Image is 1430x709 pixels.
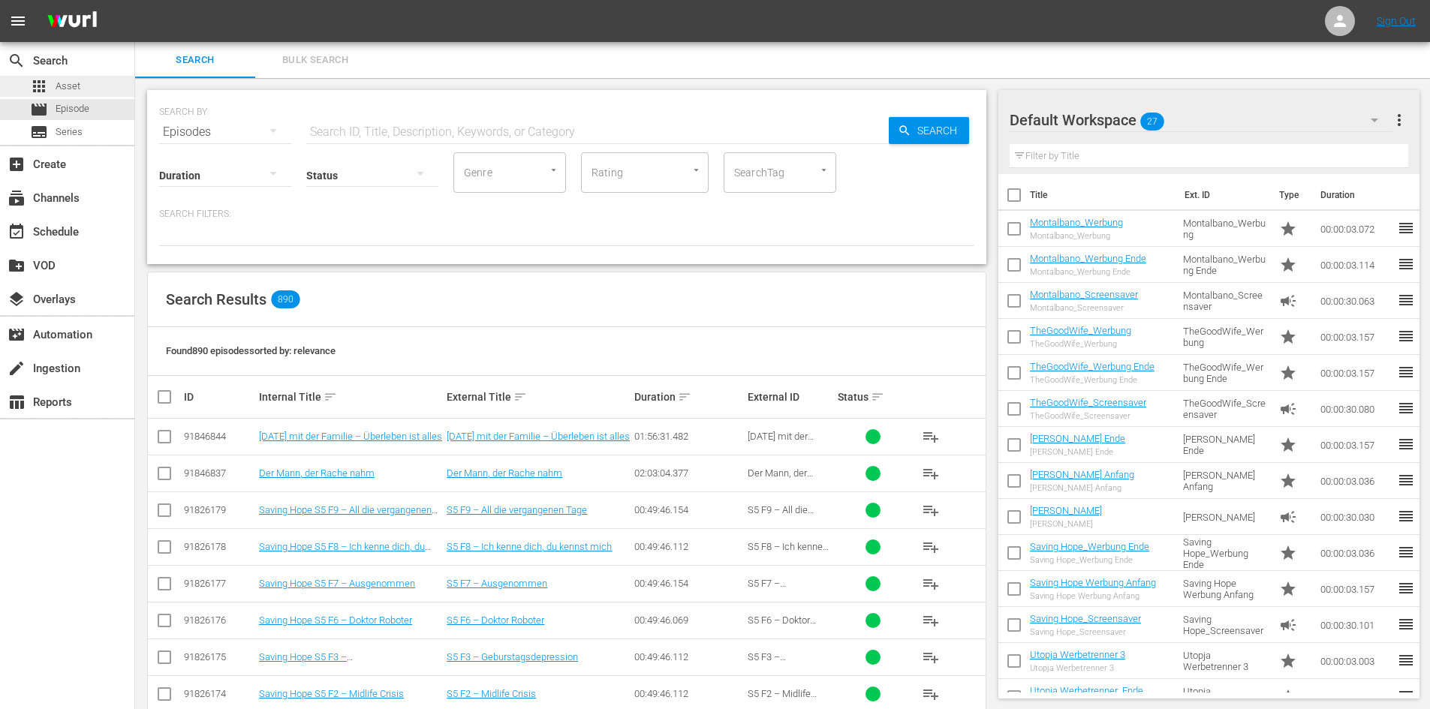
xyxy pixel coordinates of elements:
td: 00:00:30.063 [1314,283,1397,319]
a: Sign Out [1377,15,1416,27]
button: playlist_add [913,419,949,455]
span: VOD [8,257,26,275]
div: 91826179 [184,504,254,515]
td: Saving Hope_Screensaver [1177,607,1273,643]
a: TheGoodWife_Werbung [1030,325,1131,336]
img: ans4CAIJ8jUAAAAAAAAAAAAAAAAAAAAAAAAgQb4GAAAAAAAAAAAAAAAAAAAAAAAAJMjXAAAAAAAAAAAAAAAAAAAAAAAAgAT5G... [36,4,108,39]
div: TheGoodWife_Werbung Ende [1030,375,1155,385]
span: more_vert [1390,111,1408,129]
td: 00:00:03.036 [1314,463,1397,499]
div: TheGoodWife_Werbung [1030,339,1131,349]
span: Bulk Search [264,52,366,69]
div: 91826176 [184,614,254,626]
a: Saving Hope S5 F9 – All die vergangenen Tage [259,504,438,527]
span: menu [9,12,27,30]
div: 91826178 [184,541,254,552]
span: Search Results [166,290,266,308]
div: Default Workspace [1010,99,1392,141]
button: Open [817,163,831,177]
span: Episode [56,101,89,116]
div: Saving Hope Werbung Anfang [1030,591,1156,601]
div: [PERSON_NAME] [1030,519,1102,529]
button: playlist_add [913,639,949,675]
span: Promo [1279,436,1297,454]
span: [DATE] mit der Familie – Überleben ist alles [748,431,833,464]
span: Channels [8,189,26,207]
span: Asset [56,79,80,94]
span: star [1279,652,1297,670]
button: playlist_add [913,602,949,638]
span: reorder [1397,651,1415,669]
div: Saving Hope_Screensaver [1030,627,1141,637]
a: Montalbano_Werbung Ende [1030,253,1146,264]
span: S5 F3 – Geburstagsdepression [748,651,829,685]
span: Episode [30,101,48,119]
td: [PERSON_NAME] [1177,499,1273,535]
span: Promo [1279,328,1297,346]
div: TheGoodWife_Screensaver [1030,411,1146,421]
td: 00:00:03.157 [1314,427,1397,463]
a: [PERSON_NAME] Ende [1030,433,1125,444]
td: 00:00:03.114 [1314,247,1397,283]
div: 91846837 [184,467,254,479]
span: playlist_add [922,648,940,666]
span: Schedule [8,223,26,241]
p: Search Filters: [159,208,974,221]
td: Saving Hope_Werbung Ende [1177,535,1273,571]
td: TheGoodWife_Screensaver [1177,391,1273,427]
a: Montalbano_Werbung [1030,217,1123,228]
span: S5 F6 – Doktor Roboter [748,614,816,637]
span: reorder [1397,687,1415,705]
button: playlist_add [913,455,949,491]
a: Saving Hope_Werbung Ende [1030,541,1149,552]
td: 00:00:03.157 [1314,571,1397,607]
button: Open [546,163,561,177]
td: Montalbano_Werbung Ende [1177,247,1273,283]
a: Saving Hope S5 F7 – Ausgenommen [259,578,415,589]
span: Ad [1279,508,1297,526]
span: Search [911,117,969,144]
div: 01:56:31.482 [634,431,742,442]
span: playlist_add [922,538,940,556]
a: TheGoodWife_Werbung Ende [1030,361,1155,372]
span: sort [678,390,691,404]
a: [PERSON_NAME] [1030,505,1102,516]
div: 91846844 [184,431,254,442]
th: Ext. ID [1176,174,1271,216]
div: Duration [634,388,742,406]
td: 00:00:30.101 [1314,607,1397,643]
span: Series [30,123,48,141]
div: Montalbano_Screensaver [1030,303,1138,313]
span: Series [56,125,83,140]
th: Type [1270,174,1311,216]
a: Saving Hope_Screensaver [1030,613,1141,624]
span: Automation [8,326,26,344]
button: Search [889,117,969,144]
div: 00:49:46.154 [634,578,742,589]
div: [PERSON_NAME] Anfang [1030,483,1134,493]
div: External ID [748,391,833,403]
td: Montalbano_Werbung [1177,211,1273,247]
div: Saving Hope_Werbung Ende [1030,555,1149,565]
span: reorder [1397,291,1415,309]
button: playlist_add [913,492,949,528]
span: playlist_add [922,685,940,703]
span: reorder [1397,579,1415,597]
button: playlist_add [913,566,949,602]
td: 00:00:30.080 [1314,391,1397,427]
span: layers [8,290,26,308]
a: S5 F6 – Doktor Roboter [447,614,544,626]
div: Status [838,388,908,406]
a: Der Mann, der Rache nahm [447,467,562,479]
div: 91826174 [184,688,254,699]
button: playlist_add [913,529,949,565]
span: playlist_add [922,501,940,519]
th: Title [1030,174,1176,216]
td: 00:00:03.072 [1314,211,1397,247]
td: 00:00:03.157 [1314,355,1397,391]
td: TheGoodWife_Werbung [1177,319,1273,355]
a: Utopja Werbetrenner 3 [1030,649,1125,660]
div: Utopja Werbetrenner 3 [1030,663,1125,673]
span: playlist_add [922,464,940,482]
div: 00:49:46.112 [634,541,742,552]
